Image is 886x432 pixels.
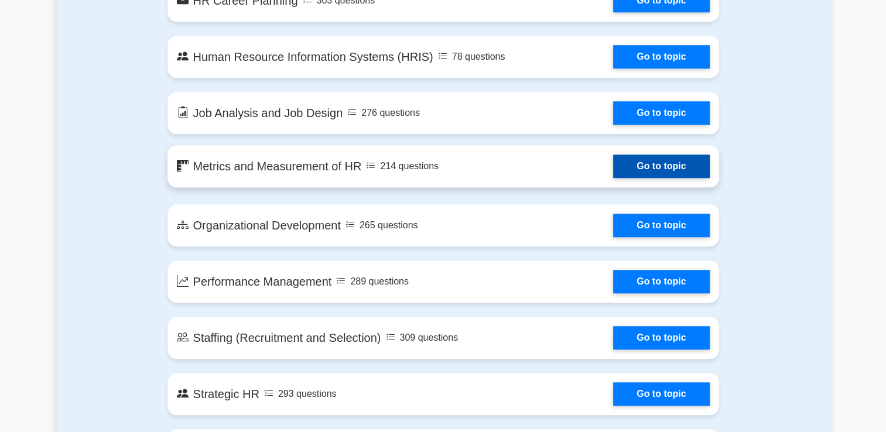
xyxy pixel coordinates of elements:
a: Go to topic [613,155,709,178]
a: Go to topic [613,101,709,125]
a: Go to topic [613,270,709,293]
a: Go to topic [613,382,709,406]
a: Go to topic [613,214,709,237]
a: Go to topic [613,45,709,68]
a: Go to topic [613,326,709,349]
